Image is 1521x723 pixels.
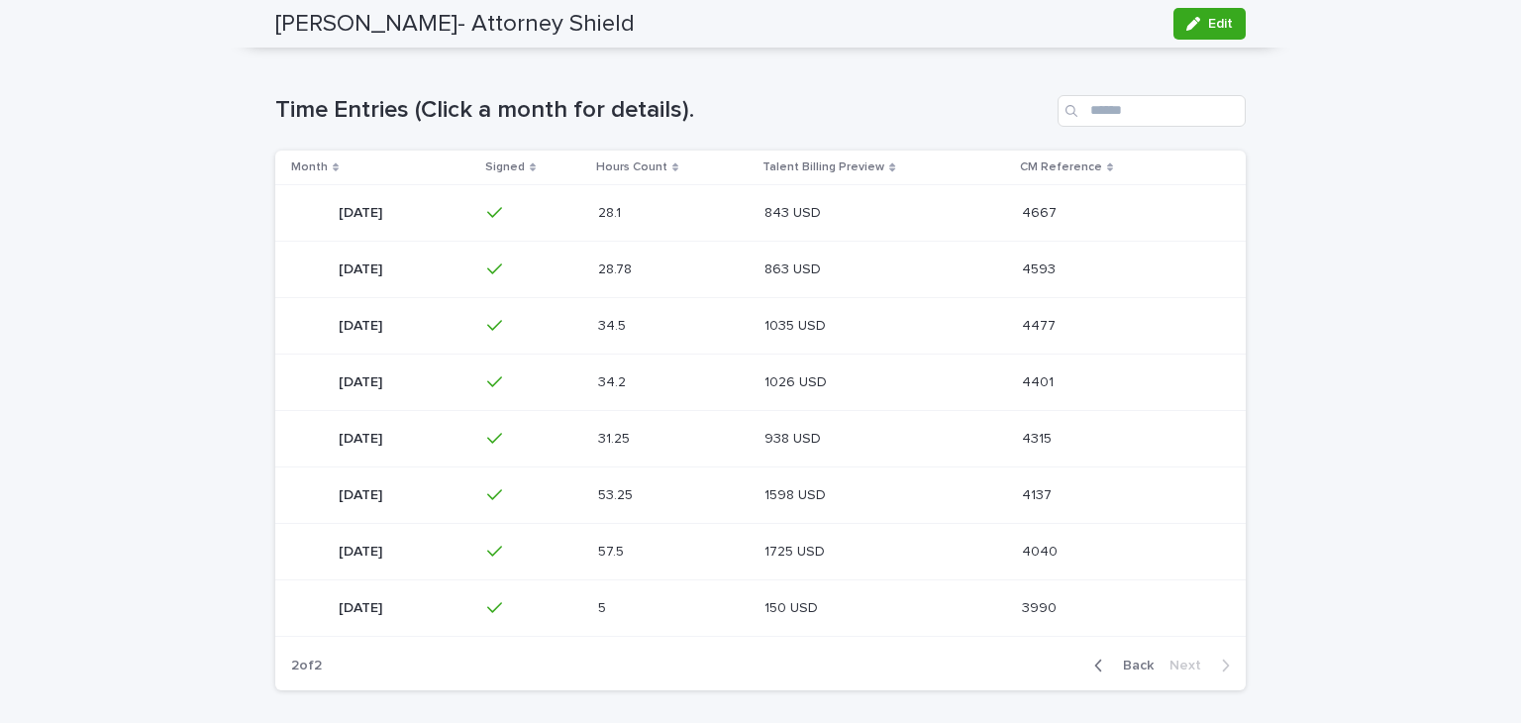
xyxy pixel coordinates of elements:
[764,427,825,448] p: 938 USD
[1022,370,1058,391] p: 4401
[275,10,635,39] h2: [PERSON_NAME]- Attorney Shield
[1022,596,1061,617] p: 3990
[275,297,1246,354] tr: [DATE][DATE] 34.534.5 1035 USD1035 USD 44774477
[1208,17,1233,31] span: Edit
[275,410,1246,466] tr: [DATE][DATE] 31.2531.25 938 USD938 USD 43154315
[764,201,825,222] p: 843 USD
[275,241,1246,297] tr: [DATE][DATE] 28.7828.78 863 USD863 USD 45934593
[275,579,1246,636] tr: [DATE][DATE] 55 150 USD150 USD 39903990
[764,314,830,335] p: 1035 USD
[598,258,636,278] p: 28.78
[598,314,630,335] p: 34.5
[339,370,386,391] p: [DATE]
[764,258,825,278] p: 863 USD
[275,466,1246,523] tr: [DATE][DATE] 53.2553.25 1598 USD1598 USD 41374137
[764,483,830,504] p: 1598 USD
[1162,657,1246,674] button: Next
[1058,95,1246,127] input: Search
[764,596,822,617] p: 150 USD
[598,483,637,504] p: 53.25
[339,540,386,561] p: [DATE]
[1169,659,1213,672] span: Next
[598,427,634,448] p: 31.25
[1022,258,1060,278] p: 4593
[275,523,1246,579] tr: [DATE][DATE] 57.557.5 1725 USD1725 USD 40404040
[339,314,386,335] p: [DATE]
[1022,427,1056,448] p: 4315
[275,354,1246,410] tr: [DATE][DATE] 34.234.2 1026 USD1026 USD 44014401
[485,156,525,178] p: Signed
[291,156,328,178] p: Month
[764,540,829,561] p: 1725 USD
[1078,657,1162,674] button: Back
[598,370,630,391] p: 34.2
[1020,156,1102,178] p: CM Reference
[1173,8,1246,40] button: Edit
[1022,483,1056,504] p: 4137
[598,201,625,222] p: 28.1
[598,596,610,617] p: 5
[275,96,1050,125] h1: Time Entries (Click a month for details).
[339,596,386,617] p: [DATE]
[1111,659,1154,672] span: Back
[1022,201,1061,222] p: 4667
[339,258,386,278] p: [DATE]
[339,427,386,448] p: [DATE]
[1022,314,1060,335] p: 4477
[275,642,338,690] p: 2 of 2
[762,156,884,178] p: Talent Billing Preview
[596,156,667,178] p: Hours Count
[764,370,831,391] p: 1026 USD
[339,483,386,504] p: [DATE]
[598,540,628,561] p: 57.5
[339,201,386,222] p: [DATE]
[1022,540,1062,561] p: 4040
[275,184,1246,241] tr: [DATE][DATE] 28.128.1 843 USD843 USD 46674667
